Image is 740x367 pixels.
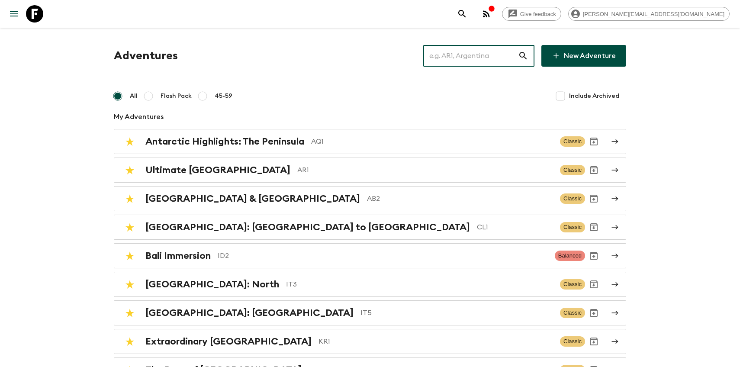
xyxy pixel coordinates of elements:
[114,129,626,154] a: Antarctic Highlights: The PeninsulaAQ1ClassicArchive
[560,136,585,147] span: Classic
[114,243,626,268] a: Bali ImmersionID2BalancedArchive
[114,47,178,64] h1: Adventures
[560,165,585,175] span: Classic
[585,190,602,207] button: Archive
[114,112,626,122] p: My Adventures
[319,336,553,347] p: KR1
[367,193,553,204] p: AB2
[477,222,553,232] p: CL1
[585,333,602,350] button: Archive
[145,222,470,233] h2: [GEOGRAPHIC_DATA]: [GEOGRAPHIC_DATA] to [GEOGRAPHIC_DATA]
[5,5,23,23] button: menu
[215,92,232,100] span: 45-59
[114,300,626,325] a: [GEOGRAPHIC_DATA]: [GEOGRAPHIC_DATA]IT5ClassicArchive
[585,161,602,179] button: Archive
[145,250,211,261] h2: Bali Immersion
[568,7,730,21] div: [PERSON_NAME][EMAIL_ADDRESS][DOMAIN_NAME]
[114,158,626,183] a: Ultimate [GEOGRAPHIC_DATA]AR1ClassicArchive
[560,279,585,290] span: Classic
[161,92,192,100] span: Flash Pack
[515,11,561,17] span: Give feedback
[218,251,548,261] p: ID2
[145,164,290,176] h2: Ultimate [GEOGRAPHIC_DATA]
[585,133,602,150] button: Archive
[145,136,304,147] h2: Antarctic Highlights: The Peninsula
[130,92,138,100] span: All
[360,308,553,318] p: IT5
[114,215,626,240] a: [GEOGRAPHIC_DATA]: [GEOGRAPHIC_DATA] to [GEOGRAPHIC_DATA]CL1ClassicArchive
[560,193,585,204] span: Classic
[145,193,360,204] h2: [GEOGRAPHIC_DATA] & [GEOGRAPHIC_DATA]
[541,45,626,67] a: New Adventure
[560,336,585,347] span: Classic
[454,5,471,23] button: search adventures
[145,336,312,347] h2: Extraordinary [GEOGRAPHIC_DATA]
[585,219,602,236] button: Archive
[145,279,279,290] h2: [GEOGRAPHIC_DATA]: North
[311,136,553,147] p: AQ1
[145,307,354,319] h2: [GEOGRAPHIC_DATA]: [GEOGRAPHIC_DATA]
[114,186,626,211] a: [GEOGRAPHIC_DATA] & [GEOGRAPHIC_DATA]AB2ClassicArchive
[555,251,585,261] span: Balanced
[423,44,518,68] input: e.g. AR1, Argentina
[578,11,729,17] span: [PERSON_NAME][EMAIL_ADDRESS][DOMAIN_NAME]
[585,276,602,293] button: Archive
[560,222,585,232] span: Classic
[114,329,626,354] a: Extraordinary [GEOGRAPHIC_DATA]KR1ClassicArchive
[297,165,553,175] p: AR1
[114,272,626,297] a: [GEOGRAPHIC_DATA]: NorthIT3ClassicArchive
[585,247,602,264] button: Archive
[286,279,553,290] p: IT3
[569,92,619,100] span: Include Archived
[560,308,585,318] span: Classic
[585,304,602,322] button: Archive
[502,7,561,21] a: Give feedback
